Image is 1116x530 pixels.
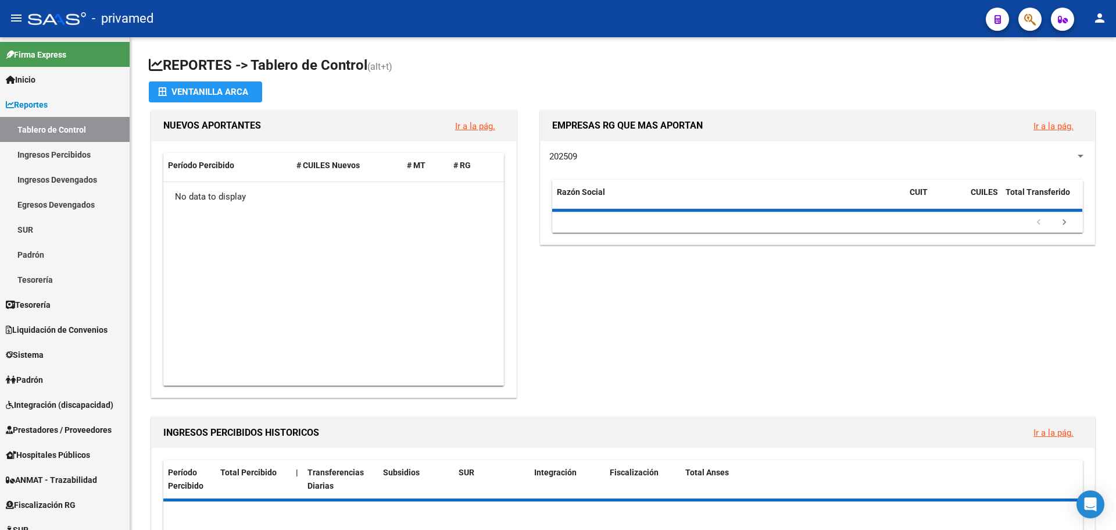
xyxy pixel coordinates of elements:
[163,460,216,499] datatable-header-cell: Período Percibido
[1053,216,1075,229] a: go to next page
[552,180,905,218] datatable-header-cell: Razón Social
[1076,490,1104,518] div: Open Intercom Messenger
[549,151,577,162] span: 202509
[9,11,23,25] mat-icon: menu
[92,6,153,31] span: - privamed
[163,153,292,178] datatable-header-cell: Período Percibido
[449,153,495,178] datatable-header-cell: # RG
[685,468,729,477] span: Total Anses
[905,180,966,218] datatable-header-cell: CUIT
[1024,422,1083,443] button: Ir a la pág.
[216,460,291,499] datatable-header-cell: Total Percibido
[6,298,51,311] span: Tesorería
[168,468,203,490] span: Período Percibido
[6,48,66,61] span: Firma Express
[557,187,605,197] span: Razón Social
[966,180,1001,218] datatable-header-cell: CUILES
[303,460,378,499] datatable-header-cell: Transferencias Diarias
[530,460,605,499] datatable-header-cell: Integración
[1006,187,1070,197] span: Total Transferido
[307,468,364,490] span: Transferencias Diarias
[1024,115,1083,137] button: Ir a la pág.
[971,187,998,197] span: CUILES
[168,161,234,170] span: Período Percibido
[296,161,360,170] span: # CUILES Nuevos
[534,468,577,477] span: Integración
[610,468,659,477] span: Fiscalización
[402,153,449,178] datatable-header-cell: # MT
[454,460,530,499] datatable-header-cell: SUR
[6,399,113,411] span: Integración (discapacidad)
[910,187,928,197] span: CUIT
[6,424,112,436] span: Prestadores / Proveedores
[6,73,35,86] span: Inicio
[291,460,303,499] datatable-header-cell: |
[292,153,403,178] datatable-header-cell: # CUILES Nuevos
[6,348,44,361] span: Sistema
[383,468,420,477] span: Subsidios
[220,468,277,477] span: Total Percibido
[6,323,108,336] span: Liquidación de Convenios
[163,120,261,131] span: NUEVOS APORTANTES
[378,460,454,499] datatable-header-cell: Subsidios
[6,374,43,386] span: Padrón
[605,460,681,499] datatable-header-cell: Fiscalización
[6,499,76,511] span: Fiscalización RG
[459,468,474,477] span: SUR
[1033,428,1074,438] a: Ir a la pág.
[455,121,495,131] a: Ir a la pág.
[1028,216,1050,229] a: go to previous page
[407,161,425,170] span: # MT
[149,56,1097,76] h1: REPORTES -> Tablero de Control
[1093,11,1107,25] mat-icon: person
[163,427,319,438] span: INGRESOS PERCIBIDOS HISTORICOS
[681,460,1074,499] datatable-header-cell: Total Anses
[6,98,48,111] span: Reportes
[367,61,392,72] span: (alt+t)
[6,449,90,461] span: Hospitales Públicos
[446,115,505,137] button: Ir a la pág.
[1033,121,1074,131] a: Ir a la pág.
[158,81,253,102] div: Ventanilla ARCA
[296,468,298,477] span: |
[552,120,703,131] span: EMPRESAS RG QUE MAS APORTAN
[6,474,97,486] span: ANMAT - Trazabilidad
[149,81,262,102] button: Ventanilla ARCA
[1001,180,1082,218] datatable-header-cell: Total Transferido
[163,182,504,211] div: No data to display
[453,161,471,170] span: # RG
